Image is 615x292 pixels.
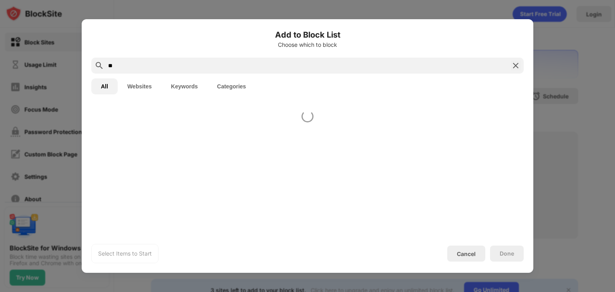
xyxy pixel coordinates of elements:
[511,61,521,70] img: search-close
[161,78,207,94] button: Keywords
[500,250,514,257] div: Done
[98,250,152,258] div: Select Items to Start
[207,78,255,94] button: Categories
[91,29,524,41] h6: Add to Block List
[94,61,104,70] img: search.svg
[118,78,161,94] button: Websites
[91,78,118,94] button: All
[457,250,476,257] div: Cancel
[91,42,524,48] div: Choose which to block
